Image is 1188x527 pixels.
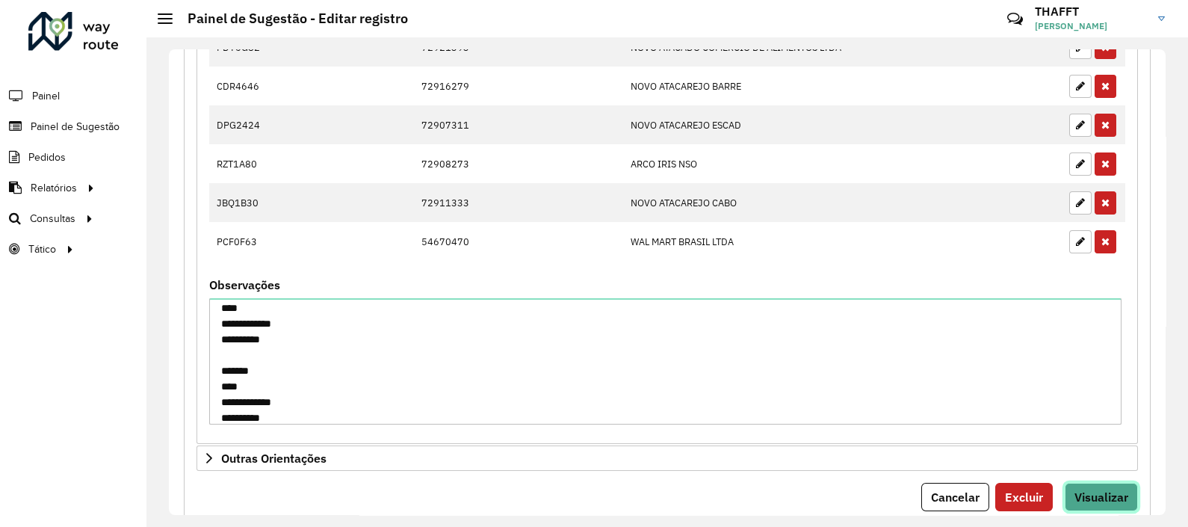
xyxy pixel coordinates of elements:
td: RZT1A80 [209,144,292,183]
td: 72908273 [413,144,622,183]
span: Outras Orientações [221,452,327,464]
button: Cancelar [921,483,989,511]
span: Relatórios [31,180,77,196]
td: NOVO ATACAREJO BARRE [622,67,941,105]
td: NOVO ATACAREJO ESCAD [622,105,941,144]
label: Observações [209,276,280,294]
span: Excluir [1005,490,1043,505]
span: Visualizar [1074,490,1128,505]
span: Pedidos [28,150,66,165]
td: WAL MART BRASIL LTDA [622,222,941,261]
h2: Painel de Sugestão - Editar registro [173,10,408,27]
td: ARCO IRIS NSO [622,144,941,183]
a: Outras Orientações [197,446,1138,471]
h3: THAFFT [1035,4,1147,19]
span: Tático [28,241,56,257]
span: [PERSON_NAME] [1035,19,1147,33]
td: DPG2424 [209,105,292,144]
td: 54670470 [413,222,622,261]
button: Excluir [995,483,1053,511]
button: Visualizar [1065,483,1138,511]
td: NOVO ATACAREJO CABO [622,183,941,222]
td: 72916279 [413,67,622,105]
td: PCF0F63 [209,222,292,261]
span: Cancelar [931,490,980,505]
td: 72911333 [413,183,622,222]
td: JBQ1B30 [209,183,292,222]
td: 72907311 [413,105,622,144]
a: Contato Rápido [999,3,1031,35]
td: CDR4646 [209,67,292,105]
span: Consultas [30,211,75,226]
span: Painel de Sugestão [31,119,120,135]
span: Painel [32,88,60,104]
